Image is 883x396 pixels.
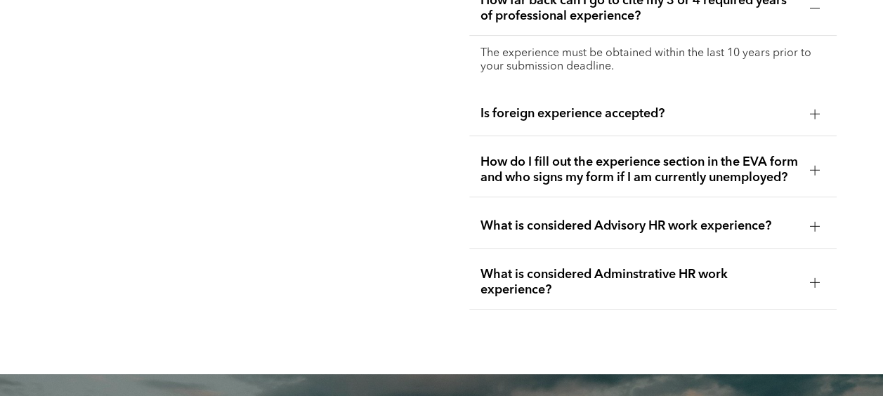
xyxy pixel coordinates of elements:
span: How do I fill out the experience section in the EVA form and who signs my form if I am currently ... [480,154,799,185]
span: What is considered Adminstrative HR work experience? [480,267,799,298]
span: What is considered Advisory HR work experience? [480,218,799,234]
p: The experience must be obtained within the last 10 years prior to your submission deadline. [480,47,825,74]
span: Is foreign experience accepted? [480,106,799,121]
